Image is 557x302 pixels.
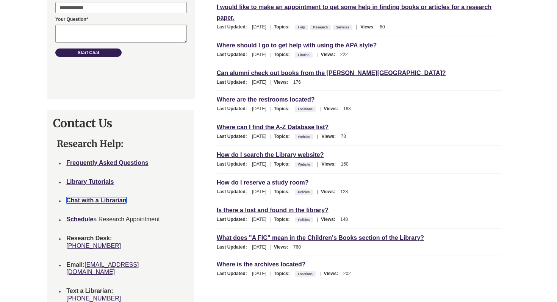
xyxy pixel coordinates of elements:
span: 202 [343,271,351,276]
ul: Topics: [295,217,315,222]
a: How do I reserve a study room? [217,178,309,187]
span: | [315,161,320,167]
span: Last Updated: [217,244,251,250]
strong: Email: [66,261,84,268]
span: Last Updated: [217,189,251,194]
span: Topics: [274,161,294,167]
span: | [354,24,359,30]
ul: Topics: [295,271,318,276]
span: Last Updated: [217,80,251,85]
span: | [314,52,319,57]
span: 160 [341,161,349,167]
span: | [268,52,272,57]
span: 73 [341,134,346,139]
a: Website [297,133,311,141]
span: [DATE] [252,244,266,250]
a: Where can I find the A-Z Database list? [217,123,329,131]
span: 128 [340,189,348,194]
span: 148 [340,217,348,222]
ul: Topics: [295,24,354,30]
strong: Research Help: [57,138,124,150]
ul: Topics: [295,134,315,139]
span: | [268,161,272,167]
a: Library Tutorials [66,178,114,185]
ul: Topics: [295,52,314,57]
span: [DATE] [252,134,266,139]
span: Views: [321,134,340,139]
span: Views: [274,80,292,85]
span: 760 [293,244,301,250]
span: | [268,80,272,85]
ul: Topics: [295,106,318,111]
span: Views: [321,52,339,57]
strong: Research Desk: [66,235,112,241]
a: How do I search the Library website? [217,150,324,159]
a: Help [297,23,306,31]
span: 163 [343,106,351,111]
a: Locations [297,105,314,113]
span: | [268,106,272,111]
a: Is there a lost and found in the library? [217,206,329,214]
a: I would like to make an appointment to get some help in finding books or articles for a research ... [217,3,491,22]
span: [DATE] [252,106,266,111]
span: 176 [293,80,301,85]
span: Last Updated: [217,161,251,167]
strong: Text a Librarian: [66,288,113,294]
a: Research [312,23,329,31]
span: [DATE] [252,271,266,276]
span: | [315,189,320,194]
ul: Topics: [295,189,315,194]
span: | [268,24,272,30]
span: | [268,189,272,194]
a: Policies [297,216,311,224]
span: [DATE] [252,80,266,85]
a: [EMAIL_ADDRESS][DOMAIN_NAME] [66,261,139,275]
a: [PHONE_NUMBER] [66,295,121,302]
strong: Schedule [66,216,93,222]
span: | [318,106,322,111]
span: Views: [324,106,342,111]
span: | [268,271,272,276]
h2: Contact Us [53,116,188,130]
span: Topics: [274,271,294,276]
a: Where is the archives located? [217,260,306,269]
span: | [315,134,320,139]
span: Topics: [274,24,294,30]
span: Last Updated: [217,52,251,57]
span: [DATE] [252,161,266,167]
span: [DATE] [252,24,266,30]
span: | [318,271,322,276]
a: Can alumni check out books from the [PERSON_NAME][GEOGRAPHIC_DATA]? [217,69,446,77]
a: Where should I go to get help with using the APA style? [217,41,377,50]
span: Views: [360,24,379,30]
a: Locations [297,270,314,278]
span: [DATE] [252,189,266,194]
span: Topics: [274,106,294,111]
a: Services [335,23,350,31]
ul: Topics: [295,161,315,167]
span: Last Updated: [217,217,251,222]
span: Topics: [274,52,294,57]
span: Views: [321,189,339,194]
span: Views: [274,244,292,250]
a: Frequently Asked Questions [66,160,148,166]
span: [DATE] [252,217,266,222]
span: Last Updated: [217,24,251,30]
a: Citation [297,51,311,59]
span: Topics: [274,134,294,139]
span: Topics: [274,189,294,194]
a: Chat with a Librarian [66,197,126,203]
span: a Research Appointment [66,216,160,222]
span: | [315,217,320,222]
a: What does "A FIC" mean in the Children's Books section of the Library? [217,233,424,242]
span: | [268,134,272,139]
span: | [268,217,272,222]
span: 60 [380,24,385,30]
